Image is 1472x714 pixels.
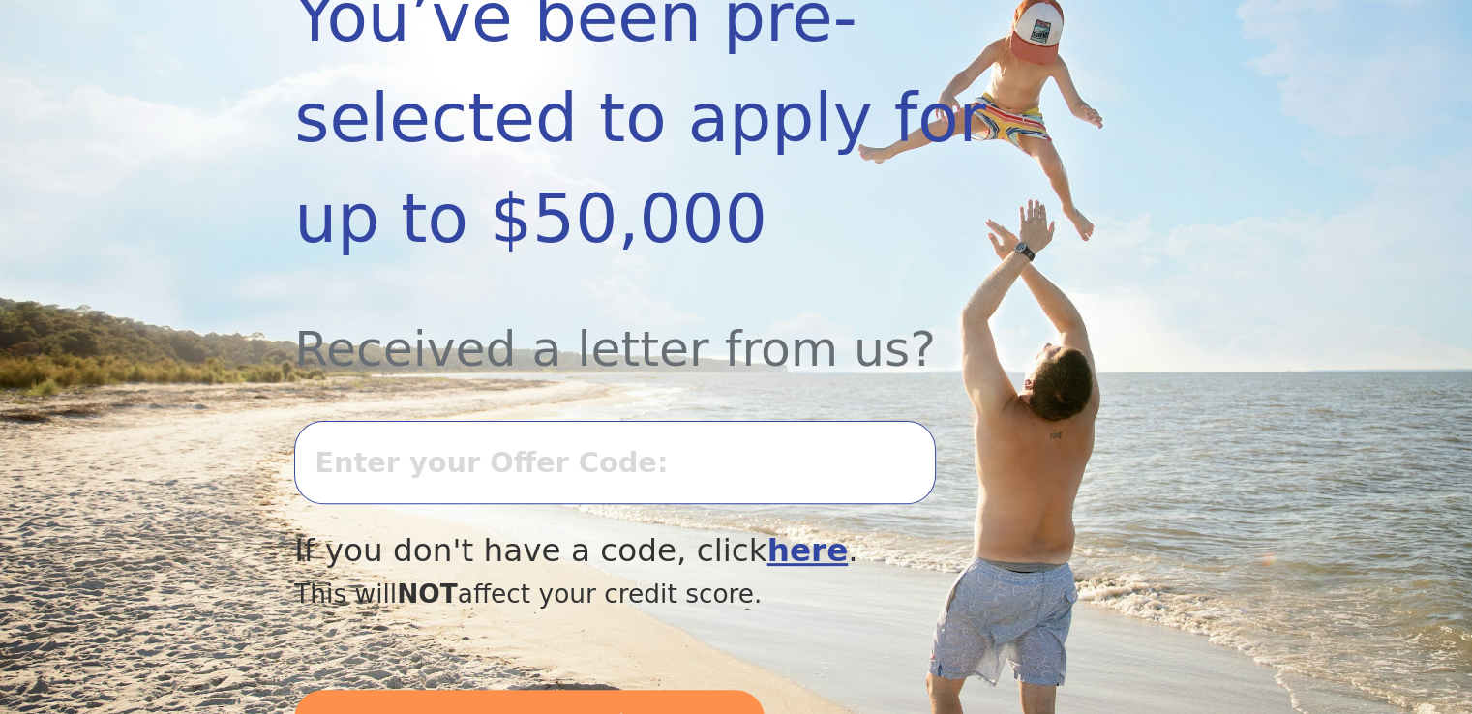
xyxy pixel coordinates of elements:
input: Enter your Offer Code: [294,421,935,504]
div: If you don't have a code, click . [294,527,1045,575]
span: NOT [397,579,458,609]
div: Received a letter from us? [294,269,1045,386]
a: here [767,532,849,569]
div: This will affect your credit score. [294,575,1045,613]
